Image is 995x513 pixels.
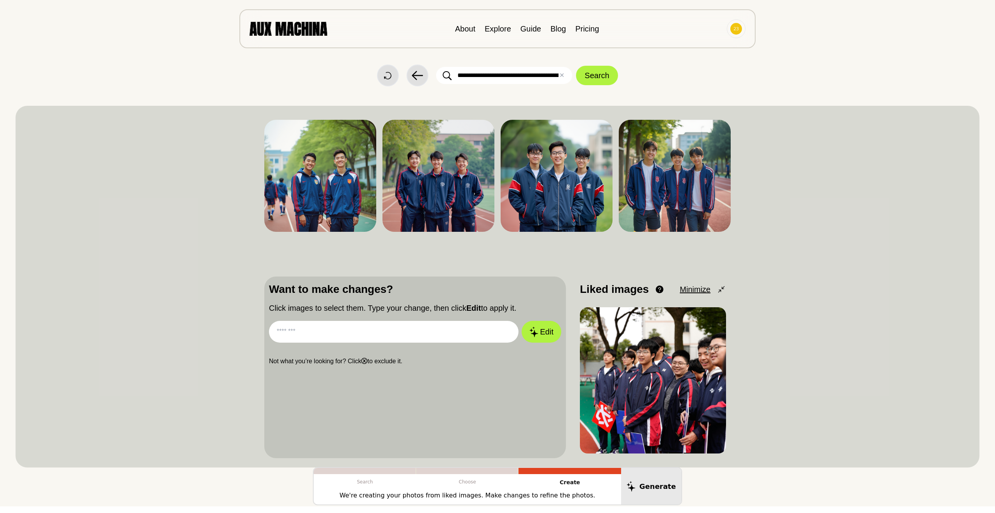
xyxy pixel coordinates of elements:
button: Generate [621,468,681,504]
button: Back [407,65,428,86]
p: Not what you’re looking for? Click to exclude it. [269,357,561,366]
button: Search [576,66,618,85]
img: Search result [264,120,376,232]
b: Edit [466,304,481,312]
p: We're creating your photos from liked images. Make changes to refine the photos. [340,491,595,500]
p: Liked images [580,281,649,298]
p: Choose [416,474,519,490]
p: Click images to select them. Type your change, then click to apply it. [269,302,561,314]
img: Search result [382,120,494,232]
p: Want to make changes? [269,281,561,298]
img: Image [580,307,726,453]
button: ✕ [559,71,564,80]
button: Edit [522,321,561,343]
img: Search result [619,120,731,232]
a: Explore [485,25,511,33]
button: Minimize [680,284,726,295]
a: Pricing [575,25,599,33]
img: AUX MACHINA [250,22,327,35]
img: Avatar [730,23,742,35]
a: Guide [520,25,541,33]
a: Blog [550,25,566,33]
img: Search result [501,120,613,232]
p: Search [314,474,416,490]
p: Create [518,474,621,491]
b: ⓧ [361,358,367,364]
a: About [455,25,475,33]
span: Minimize [680,284,710,295]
